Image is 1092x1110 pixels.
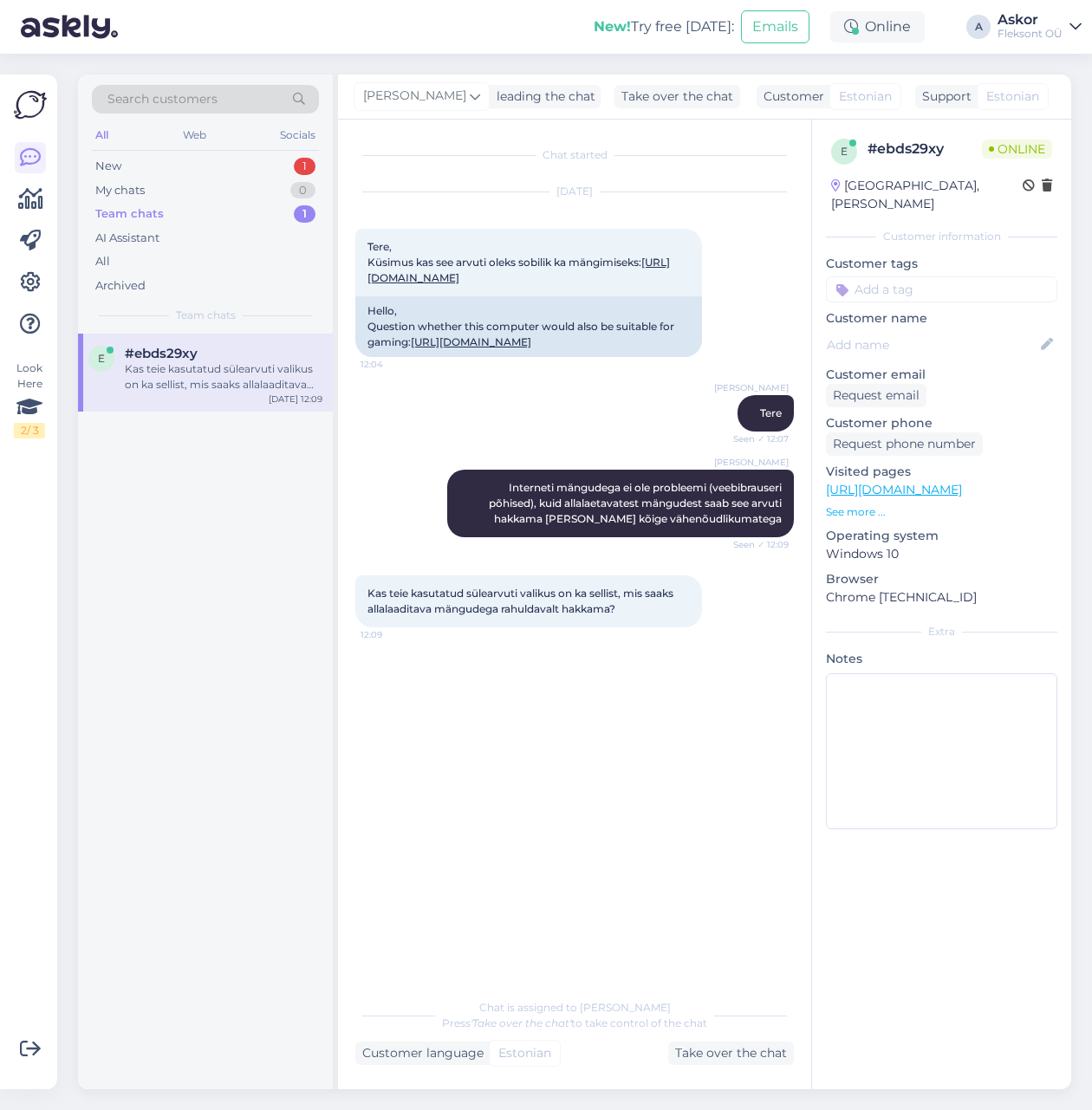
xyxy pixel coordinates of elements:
[98,352,105,365] span: e
[367,587,676,615] span: Kas teie kasutatud sülearvuti valikus on ka sellist, mis saaks allalaaditava mängudega rahuldaval...
[14,88,47,121] img: Askly Logo
[714,456,789,469] span: [PERSON_NAME]
[826,545,1057,563] p: Windows 10
[668,1042,794,1065] div: Take over the chat
[14,360,45,438] div: Look Here
[724,538,789,551] span: Seen ✓ 12:09
[176,308,236,323] span: Team chats
[479,1001,671,1014] span: Chat is assigned to [PERSON_NAME]
[982,140,1052,159] span: Online
[868,139,982,159] div: # ebds29xy
[594,18,631,35] b: New!
[826,482,962,497] a: [URL][DOMAIN_NAME]
[826,504,1057,520] p: See more ...
[986,88,1039,106] span: Estonian
[841,145,848,158] span: e
[95,205,164,223] div: Team chats
[827,335,1037,354] input: Add name
[269,393,322,406] div: [DATE] 12:09
[826,366,1057,384] p: Customer email
[14,423,45,438] div: 2 / 3
[107,90,218,108] span: Search customers
[361,358,426,371] span: 12:04
[489,481,784,525] span: Interneti mängudega ei ole probleemi (veebibrauseri põhised), kuid allalaetavatest mängudest saab...
[355,1044,484,1062] div: Customer language
[294,205,315,223] div: 1
[826,624,1057,639] div: Extra
[355,184,794,199] div: [DATE]
[411,335,531,348] a: [URL][DOMAIN_NAME]
[498,1044,551,1062] span: Estonian
[594,16,734,37] div: Try free [DATE]:
[830,11,925,42] div: Online
[92,124,112,146] div: All
[826,309,1057,328] p: Customer name
[367,240,670,284] span: Tere, Küsimus kas see arvuti oleks sobilik ka mängimiseks:
[741,10,809,43] button: Emails
[276,124,319,146] div: Socials
[826,588,1057,607] p: Chrome [TECHNICAL_ID]
[361,628,426,641] span: 12:09
[826,570,1057,588] p: Browser
[95,230,159,247] div: AI Assistant
[826,229,1057,244] div: Customer information
[290,182,315,199] div: 0
[442,1016,707,1029] span: Press to take control of the chat
[95,158,121,175] div: New
[915,88,972,106] div: Support
[471,1016,571,1029] i: 'Take over the chat'
[125,346,198,361] span: #ebds29xy
[179,124,210,146] div: Web
[355,147,794,163] div: Chat started
[826,527,1057,545] p: Operating system
[490,88,595,106] div: leading the chat
[95,277,146,295] div: Archived
[355,296,702,357] div: Hello, Question whether this computer would also be suitable for gaming:
[998,13,1082,41] a: AskorFleksont OÜ
[826,414,1057,432] p: Customer phone
[714,381,789,394] span: [PERSON_NAME]
[294,158,315,175] div: 1
[614,85,740,108] div: Take over the chat
[826,384,926,407] div: Request email
[826,276,1057,302] input: Add a tag
[760,406,782,419] span: Tere
[724,432,789,445] span: Seen ✓ 12:07
[831,177,1023,213] div: [GEOGRAPHIC_DATA], [PERSON_NAME]
[363,87,466,106] span: [PERSON_NAME]
[95,182,145,199] div: My chats
[826,432,983,456] div: Request phone number
[998,27,1063,41] div: Fleksont OÜ
[757,88,824,106] div: Customer
[998,13,1063,27] div: Askor
[826,255,1057,273] p: Customer tags
[826,650,1057,668] p: Notes
[95,253,110,270] div: All
[826,463,1057,481] p: Visited pages
[125,361,322,393] div: Kas teie kasutatud sülearvuti valikus on ka sellist, mis saaks allalaaditava mängudega rahuldaval...
[966,15,991,39] div: A
[839,88,892,106] span: Estonian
